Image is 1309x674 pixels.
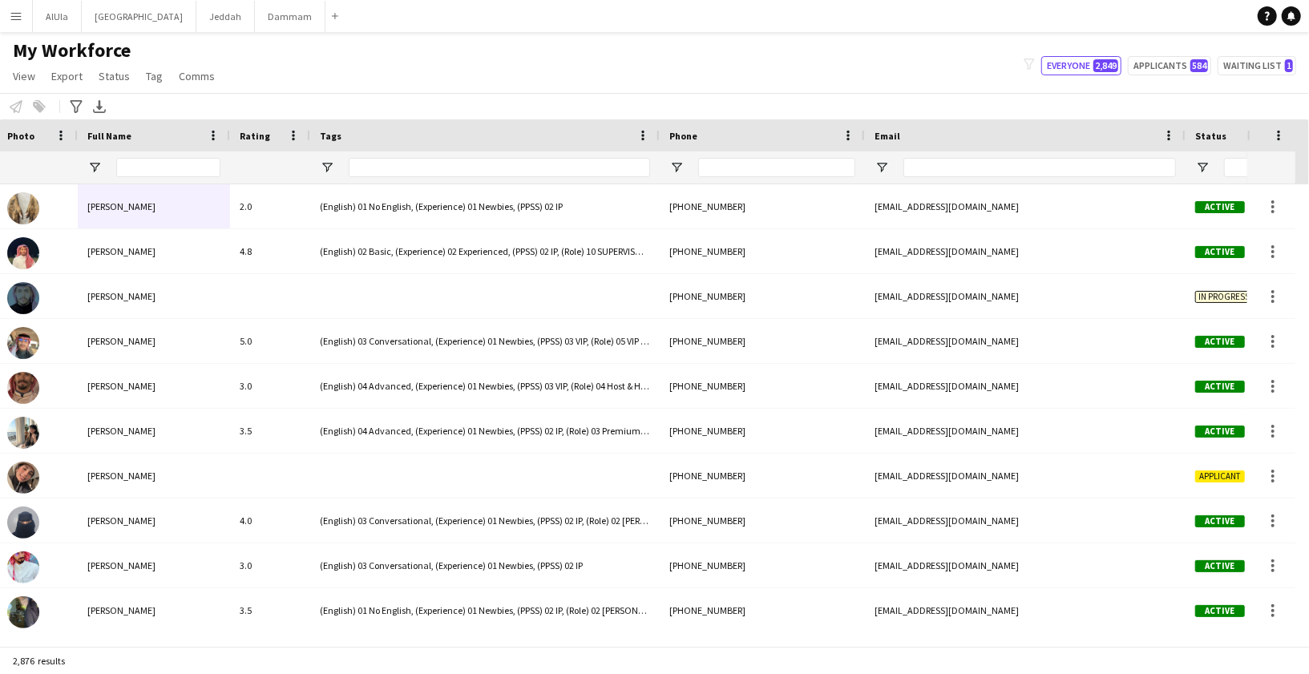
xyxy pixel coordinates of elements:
[33,1,82,32] button: AlUla
[7,417,39,449] img: Abeer Albalawi
[310,409,660,453] div: (English) 04 Advanced, (Experience) 01 Newbies, (PPSS) 02 IP, (Role) 03 Premium [PERSON_NAME]
[660,543,865,587] div: [PHONE_NUMBER]
[87,559,156,571] span: [PERSON_NAME]
[13,69,35,83] span: View
[116,158,220,177] input: Full Name Filter Input
[1128,56,1211,75] button: Applicants584
[865,364,1186,408] div: [EMAIL_ADDRESS][DOMAIN_NAME]
[320,160,334,175] button: Open Filter Menu
[1041,56,1121,75] button: Everyone2,849
[865,543,1186,587] div: [EMAIL_ADDRESS][DOMAIN_NAME]
[67,97,86,116] app-action-btn: Advanced filters
[660,184,865,228] div: [PHONE_NUMBER]
[1224,158,1272,177] input: Status Filter Input
[660,409,865,453] div: [PHONE_NUMBER]
[87,160,102,175] button: Open Filter Menu
[660,319,865,363] div: [PHONE_NUMBER]
[255,1,325,32] button: Dammam
[87,425,156,437] span: [PERSON_NAME]
[87,200,156,212] span: [PERSON_NAME]
[179,69,215,83] span: Comms
[7,507,39,539] img: Aishah Alenzi
[660,498,865,543] div: [PHONE_NUMBER]
[7,192,39,224] img: islah siddig
[1195,470,1245,482] span: Applicant
[875,160,889,175] button: Open Filter Menu
[45,66,89,87] a: Export
[865,454,1186,498] div: [EMAIL_ADDRESS][DOMAIN_NAME]
[310,498,660,543] div: (English) 03 Conversational, (Experience) 01 Newbies, (PPSS) 02 IP, (Role) 02 [PERSON_NAME]
[90,97,109,116] app-action-btn: Export XLSX
[230,588,310,632] div: 3.5
[865,498,1186,543] div: [EMAIL_ADDRESS][DOMAIN_NAME]
[13,38,131,63] span: My Workforce
[7,372,39,404] img: Abdulelah Alghaythi
[1218,56,1296,75] button: Waiting list1
[1190,59,1208,72] span: 584
[1195,381,1245,393] span: Active
[7,282,39,314] img: MOHAMMED ALOSAIMI
[1195,246,1245,258] span: Active
[87,515,156,527] span: [PERSON_NAME]
[240,130,270,142] span: Rating
[310,588,660,632] div: (English) 01 No English, (Experience) 01 Newbies, (PPSS) 02 IP, (Role) 02 [PERSON_NAME]
[230,184,310,228] div: 2.0
[865,184,1186,228] div: [EMAIL_ADDRESS][DOMAIN_NAME]
[669,130,697,142] span: Phone
[865,588,1186,632] div: [EMAIL_ADDRESS][DOMAIN_NAME]
[82,1,196,32] button: [GEOGRAPHIC_DATA]
[660,274,865,318] div: [PHONE_NUMBER]
[1195,515,1245,527] span: Active
[87,380,156,392] span: [PERSON_NAME]
[87,290,156,302] span: [PERSON_NAME]
[7,237,39,269] img: Zaid Al-Rifai
[6,66,42,87] a: View
[1195,130,1226,142] span: Status
[1195,201,1245,213] span: Active
[87,604,156,616] span: [PERSON_NAME]
[875,130,900,142] span: Email
[1195,291,1253,303] span: In progress
[230,319,310,363] div: 5.0
[310,184,660,228] div: (English) 01 No English, (Experience) 01 Newbies, (PPSS) 02 IP
[87,335,156,347] span: [PERSON_NAME]
[87,245,156,257] span: [PERSON_NAME]
[865,229,1186,273] div: [EMAIL_ADDRESS][DOMAIN_NAME]
[865,319,1186,363] div: [EMAIL_ADDRESS][DOMAIN_NAME]
[230,543,310,587] div: 3.0
[1195,426,1245,438] span: Active
[698,158,855,177] input: Phone Filter Input
[660,229,865,273] div: [PHONE_NUMBER]
[669,160,684,175] button: Open Filter Menu
[51,69,83,83] span: Export
[310,543,660,587] div: (English) 03 Conversational, (Experience) 01 Newbies, (PPSS) 02 IP
[99,69,130,83] span: Status
[1195,160,1210,175] button: Open Filter Menu
[92,66,136,87] a: Status
[349,158,650,177] input: Tags Filter Input
[660,364,865,408] div: [PHONE_NUMBER]
[146,69,163,83] span: Tag
[87,130,131,142] span: Full Name
[1195,560,1245,572] span: Active
[7,327,39,359] img: Abdulaziz Alshmmari
[230,229,310,273] div: 4.8
[87,470,156,482] span: [PERSON_NAME]
[139,66,169,87] a: Tag
[230,364,310,408] div: 3.0
[310,319,660,363] div: (English) 03 Conversational, (Experience) 01 Newbies, (PPSS) 03 VIP, (Role) 05 VIP Host & Hostesses
[7,130,34,142] span: Photo
[903,158,1176,177] input: Email Filter Input
[196,1,255,32] button: Jeddah
[1093,59,1118,72] span: 2,849
[172,66,221,87] a: Comms
[660,454,865,498] div: [PHONE_NUMBER]
[320,130,341,142] span: Tags
[310,364,660,408] div: (English) 04 Advanced, (Experience) 01 Newbies, (PPSS) 03 VIP, (Role) 04 Host & Hostesses
[1195,605,1245,617] span: Active
[7,462,39,494] img: Ahdab Aljuhani
[7,596,39,628] img: Aziza Al-Juhani
[660,588,865,632] div: [PHONE_NUMBER]
[230,409,310,453] div: 3.5
[7,551,39,583] img: Ali Albalawi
